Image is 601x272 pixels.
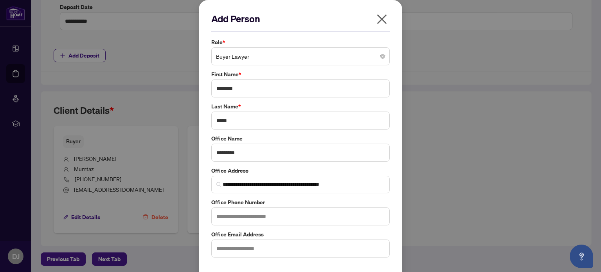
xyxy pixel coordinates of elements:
[211,13,390,25] h2: Add Person
[211,102,390,111] label: Last Name
[211,166,390,175] label: Office Address
[211,70,390,79] label: First Name
[211,134,390,143] label: Office Name
[570,245,593,268] button: Open asap
[380,54,385,59] span: close-circle
[376,13,388,25] span: close
[216,182,221,187] img: search_icon
[211,38,390,47] label: Role
[211,198,390,207] label: Office Phone Number
[216,49,385,64] span: Buyer Lawyer
[211,230,390,239] label: Office Email Address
